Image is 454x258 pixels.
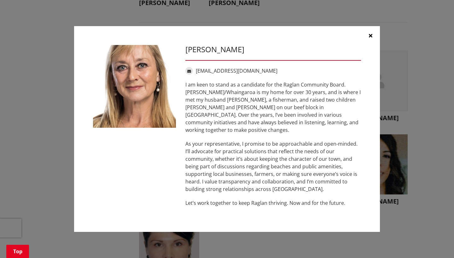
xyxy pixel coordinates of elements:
[185,81,361,134] p: I am keen to stand as a candidate for the Raglan Community Board. [PERSON_NAME]/Whaingaroa is my ...
[425,232,448,254] iframe: Messenger Launcher
[196,67,277,74] a: [EMAIL_ADDRESS][DOMAIN_NAME]
[185,199,361,207] p: Let’s work together to keep Raglan thriving. Now and for the future.
[93,45,176,128] img: WO-W-WH__LABOYRIE_N__XTjB5
[185,140,361,193] p: As your representative, I promise to be approachable and open-minded. I’ll advocate for practical...
[185,45,361,54] h3: [PERSON_NAME]
[6,245,29,258] a: Top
